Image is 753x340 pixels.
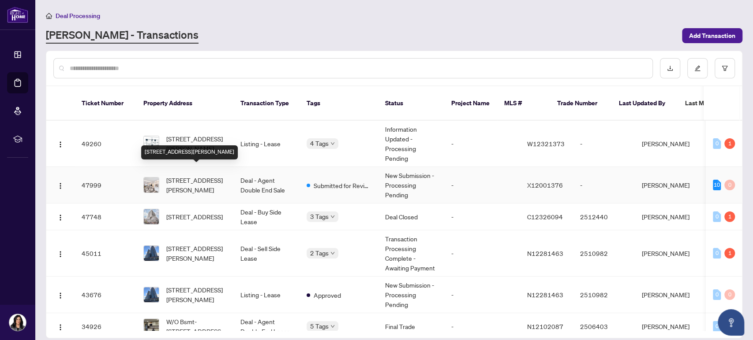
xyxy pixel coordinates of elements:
[46,13,52,19] span: home
[330,214,335,219] span: down
[144,246,159,261] img: thumbnail-img
[527,181,563,189] span: X12001376
[310,321,329,331] span: 5 Tags
[550,86,612,121] th: Trade Number
[715,58,735,78] button: filter
[141,145,238,159] div: [STREET_ADDRESS][PERSON_NAME]
[75,167,136,203] td: 47999
[233,121,300,167] td: Listing - Lease
[53,319,67,333] button: Logo
[75,86,136,121] th: Ticket Number
[166,134,226,153] span: [STREET_ADDRESS][PERSON_NAME]
[573,121,635,167] td: -
[724,211,735,222] div: 1
[713,289,721,300] div: 0
[314,181,371,190] span: Submitted for Review
[378,203,444,230] td: Deal Closed
[378,121,444,167] td: Information Updated - Processing Pending
[724,248,735,259] div: 1
[57,214,64,221] img: Logo
[527,213,563,221] span: C12326094
[378,277,444,313] td: New Submission - Processing Pending
[612,86,678,121] th: Last Updated By
[300,86,378,121] th: Tags
[444,313,520,340] td: -
[53,137,67,151] button: Logo
[144,209,159,224] img: thumbnail-img
[635,230,701,277] td: [PERSON_NAME]
[166,212,223,222] span: [STREET_ADDRESS]
[444,203,520,230] td: -
[687,58,708,78] button: edit
[573,230,635,277] td: 2510982
[233,277,300,313] td: Listing - Lease
[314,290,341,300] span: Approved
[233,203,300,230] td: Deal - Buy Side Lease
[635,121,701,167] td: [PERSON_NAME]
[75,121,136,167] td: 49260
[53,210,67,224] button: Logo
[685,98,739,108] span: Last Modified Date
[46,28,199,44] a: [PERSON_NAME] - Transactions
[527,249,563,257] span: N12281463
[166,285,226,304] span: [STREET_ADDRESS][PERSON_NAME]
[144,177,159,192] img: thumbnail-img
[144,319,159,334] img: thumbnail-img
[75,230,136,277] td: 45011
[378,86,444,121] th: Status
[722,65,728,71] span: filter
[310,138,329,148] span: 4 Tags
[713,248,721,259] div: 0
[667,65,673,71] span: download
[497,86,550,121] th: MLS #
[9,314,26,331] img: Profile Icon
[166,317,226,336] span: W/O Bsmt-[STREET_ADDRESS][PERSON_NAME]
[573,313,635,340] td: 2506403
[57,141,64,148] img: Logo
[75,313,136,340] td: 34926
[724,180,735,190] div: 0
[57,292,64,299] img: Logo
[166,244,226,263] span: [STREET_ADDRESS][PERSON_NAME]
[713,138,721,149] div: 0
[233,230,300,277] td: Deal - Sell Side Lease
[682,28,742,43] button: Add Transaction
[233,313,300,340] td: Deal - Agent Double End Lease
[330,141,335,146] span: down
[53,246,67,260] button: Logo
[57,324,64,331] img: Logo
[444,230,520,277] td: -
[378,167,444,203] td: New Submission - Processing Pending
[75,277,136,313] td: 43676
[713,180,721,190] div: 10
[635,313,701,340] td: [PERSON_NAME]
[444,277,520,313] td: -
[7,7,28,23] img: logo
[713,321,721,332] div: 0
[136,86,233,121] th: Property Address
[444,121,520,167] td: -
[724,289,735,300] div: 0
[573,277,635,313] td: 2510982
[713,211,721,222] div: 0
[57,182,64,189] img: Logo
[573,203,635,230] td: 2512440
[527,322,563,330] span: N12102087
[310,248,329,258] span: 2 Tags
[310,211,329,222] span: 3 Tags
[233,167,300,203] td: Deal - Agent Double End Sale
[527,140,565,148] span: W12321373
[53,288,67,302] button: Logo
[378,230,444,277] td: Transaction Processing Complete - Awaiting Payment
[694,65,701,71] span: edit
[718,309,744,336] button: Open asap
[330,324,335,329] span: down
[75,203,136,230] td: 47748
[527,291,563,299] span: N12281463
[378,313,444,340] td: Final Trade
[233,86,300,121] th: Transaction Type
[573,167,635,203] td: -
[444,86,497,121] th: Project Name
[166,175,226,195] span: [STREET_ADDRESS][PERSON_NAME]
[635,167,701,203] td: [PERSON_NAME]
